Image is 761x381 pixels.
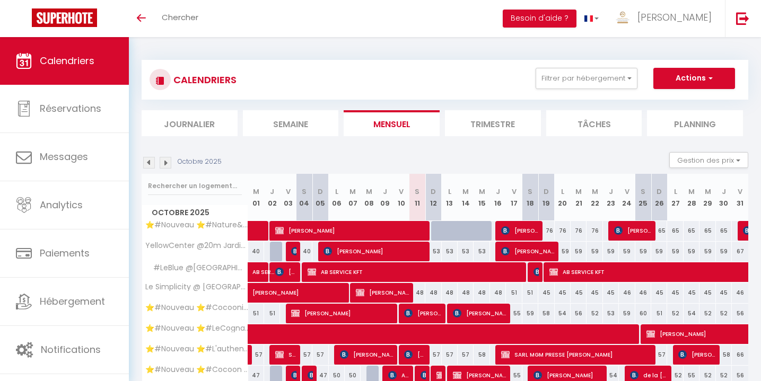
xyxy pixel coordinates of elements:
span: [PERSON_NAME] [404,344,425,365]
div: 46 [732,283,748,303]
div: 45 [603,283,619,303]
span: [PERSON_NAME] [678,344,715,365]
abbr: J [270,187,274,197]
abbr: L [674,187,677,197]
th: 05 [312,174,328,221]
div: 53 [603,304,619,323]
div: 65 [684,221,699,241]
abbr: S [641,187,645,197]
span: [PERSON_NAME] [291,303,392,323]
li: Trimestre [445,110,541,136]
th: 22 [587,174,602,221]
div: 65 [651,221,667,241]
abbr: D [544,187,549,197]
div: 58 [716,345,732,365]
th: 30 [716,174,732,221]
th: 31 [732,174,748,221]
a: [PERSON_NAME] [248,283,264,303]
div: 57 [651,345,667,365]
th: 28 [684,174,699,221]
th: 23 [603,174,619,221]
div: 51 [248,304,264,323]
span: Octobre 2025 [142,205,248,220]
abbr: M [366,187,372,197]
abbr: M [349,187,356,197]
div: 53 [442,242,458,261]
span: ⭐️#Nouveau ⭐️#Cocooning ⭐️#Biendormiracognac⭐️ [144,304,250,312]
span: Messages [40,150,88,163]
th: 02 [264,174,280,221]
th: 29 [699,174,715,221]
abbr: V [286,187,291,197]
input: Rechercher un logement... [148,176,242,196]
div: 52 [716,304,732,323]
th: 19 [538,174,554,221]
th: 07 [345,174,361,221]
span: Le Simplicity @ [GEOGRAPHIC_DATA] [144,283,250,291]
abbr: S [528,187,532,197]
span: Analytics [40,198,83,211]
span: ⭐️#Nouveau ⭐️#Nature&Beauty ⭐️#Biendormiracognac ⭐️ [144,221,250,229]
span: [PERSON_NAME] [453,303,506,323]
div: 57 [248,345,264,365]
th: 04 [296,174,312,221]
li: Semaine [243,110,339,136]
th: 17 [506,174,522,221]
li: Tâches [546,110,642,136]
abbr: M [575,187,582,197]
div: 59 [635,242,651,261]
th: 20 [555,174,571,221]
span: [PERSON_NAME] [501,220,538,241]
abbr: V [399,187,404,197]
span: [PERSON_NAME] [614,220,651,241]
div: 53 [458,242,474,261]
th: 27 [667,174,683,221]
abbr: M [688,187,695,197]
span: #LeBlue @[GEOGRAPHIC_DATA] [144,262,250,274]
img: Super Booking [32,8,97,27]
div: 59 [699,242,715,261]
button: Filtrer par hébergement [536,68,637,89]
div: 53 [474,242,489,261]
abbr: D [318,187,323,197]
div: 48 [409,283,425,303]
abbr: J [609,187,613,197]
span: Chercher [162,12,198,23]
span: ⭐️#Nouveau ⭐️#Cocoon ⭐️#Biendormiracognac⭐️ [144,366,250,374]
span: YellowCenter @20m Jardin Public [144,242,250,250]
span: [PERSON_NAME] [533,262,539,282]
span: [PERSON_NAME] [637,11,712,24]
div: 59 [716,242,732,261]
div: 45 [684,283,699,303]
span: ⭐️#Nouveau ⭐️#L'authentique ⭐️#Biendormiracognac ⭐️ [144,345,250,353]
div: 51 [264,304,280,323]
span: AB SERVICE KFT [308,262,520,282]
div: 76 [571,221,587,241]
abbr: J [496,187,500,197]
img: ... [615,10,631,25]
span: [PERSON_NAME] [275,262,296,282]
abbr: J [383,187,387,197]
div: 58 [538,304,554,323]
div: 59 [684,242,699,261]
li: Mensuel [344,110,440,136]
th: 15 [474,174,489,221]
div: 59 [522,304,538,323]
th: 21 [571,174,587,221]
th: 14 [458,174,474,221]
div: 45 [571,283,587,303]
div: 59 [619,242,635,261]
th: 06 [329,174,345,221]
div: 65 [667,221,683,241]
abbr: V [738,187,742,197]
div: 57 [442,345,458,365]
abbr: L [448,187,451,197]
span: [PERSON_NAME] [252,277,399,297]
div: 55 [506,304,522,323]
th: 03 [280,174,296,221]
div: 59 [571,242,587,261]
div: 52 [667,304,683,323]
abbr: L [561,187,564,197]
div: 76 [538,221,554,241]
span: [PERSON_NAME] [340,344,393,365]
